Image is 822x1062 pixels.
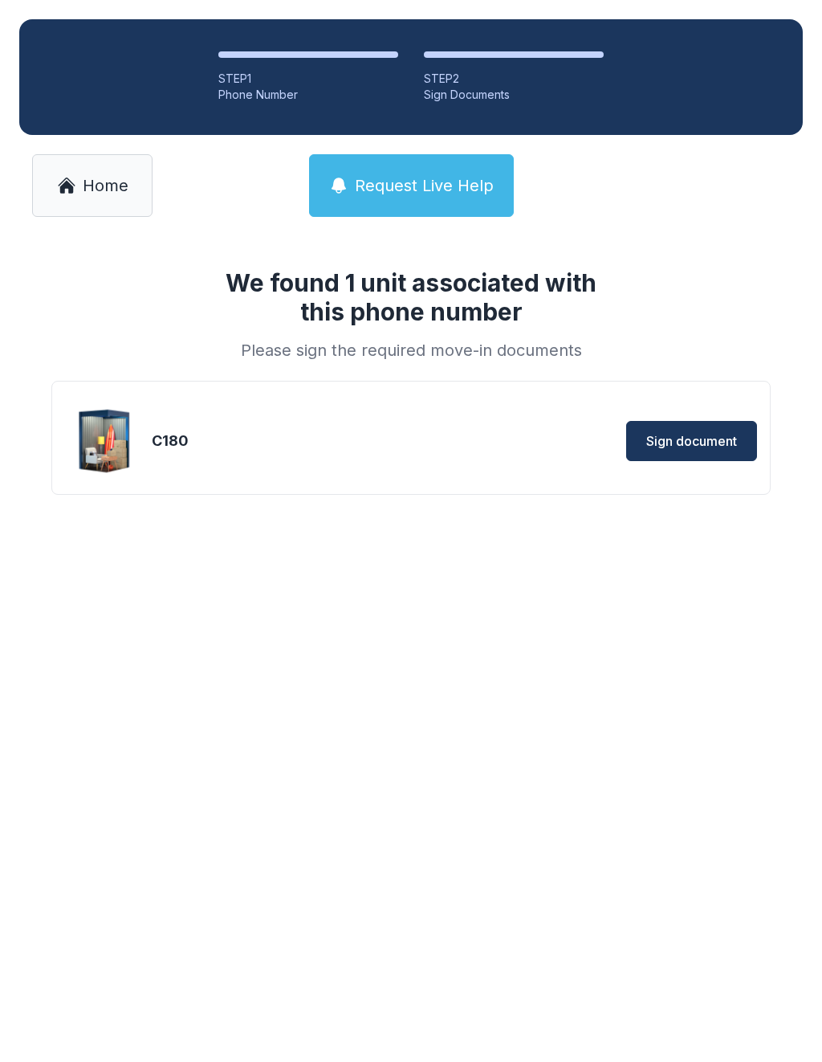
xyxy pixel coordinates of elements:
div: Sign Documents [424,87,604,103]
div: Please sign the required move-in documents [205,339,616,361]
div: STEP 1 [218,71,398,87]
span: Request Live Help [355,174,494,197]
span: Sign document [646,431,737,451]
div: C180 [152,430,470,452]
div: Phone Number [218,87,398,103]
div: STEP 2 [424,71,604,87]
span: Home [83,174,128,197]
h1: We found 1 unit associated with this phone number [205,268,616,326]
